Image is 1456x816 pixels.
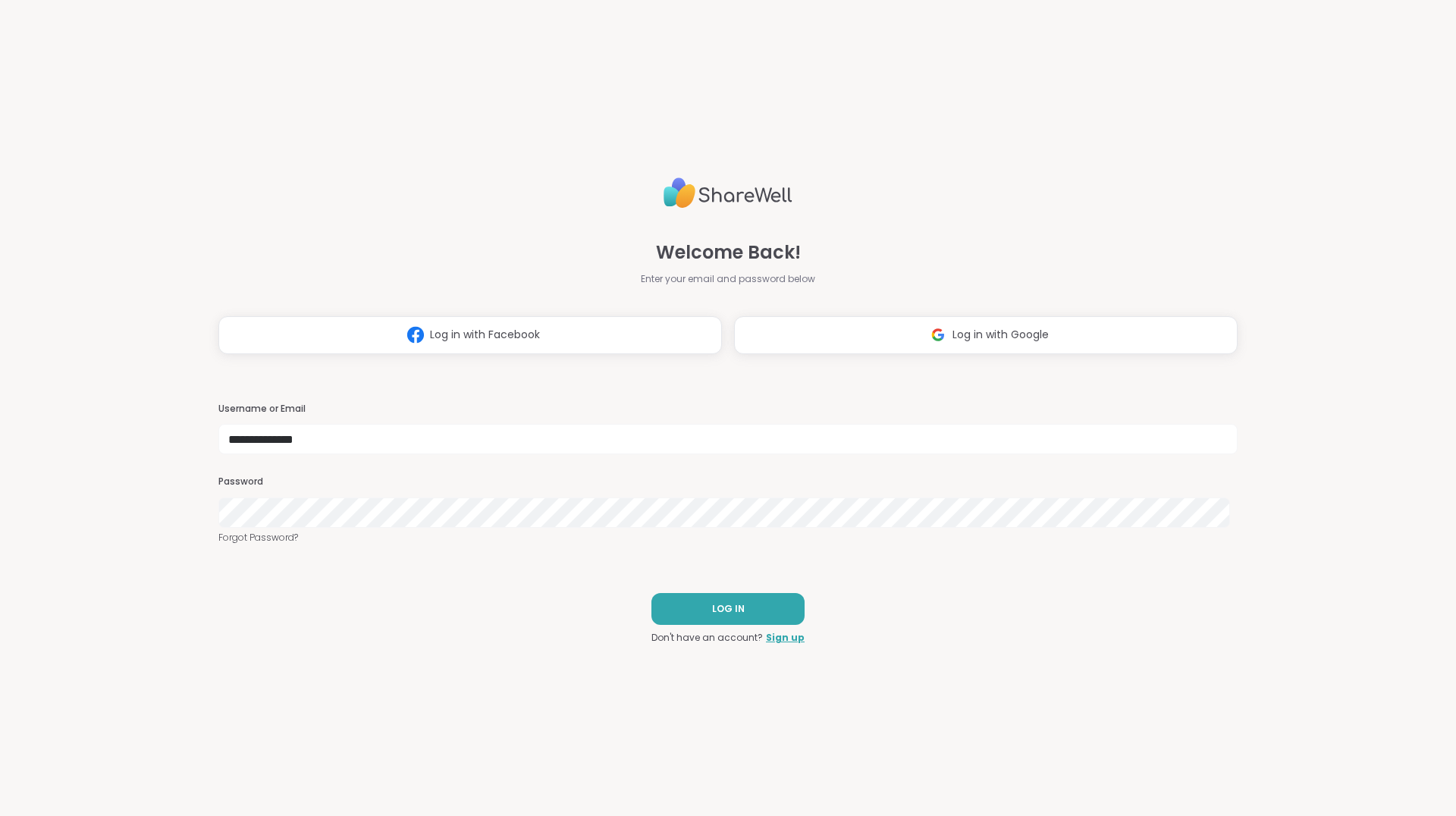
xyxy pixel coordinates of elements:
[218,475,1238,488] h3: Password
[664,171,792,215] img: ShareWell Logo
[952,327,1049,343] span: Log in with Google
[734,316,1238,354] button: Log in with Google
[651,631,763,645] span: Don't have an account?
[651,593,805,625] button: LOG IN
[924,321,952,349] img: ShareWell Logomark
[766,631,805,645] a: Sign up
[218,316,722,354] button: Log in with Facebook
[641,272,815,286] span: Enter your email and password below
[218,403,1238,416] h3: Username or Email
[712,602,745,616] span: LOG IN
[401,321,430,349] img: ShareWell Logomark
[218,531,1238,545] a: Forgot Password?
[656,239,801,266] span: Welcome Back!
[430,327,540,343] span: Log in with Facebook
